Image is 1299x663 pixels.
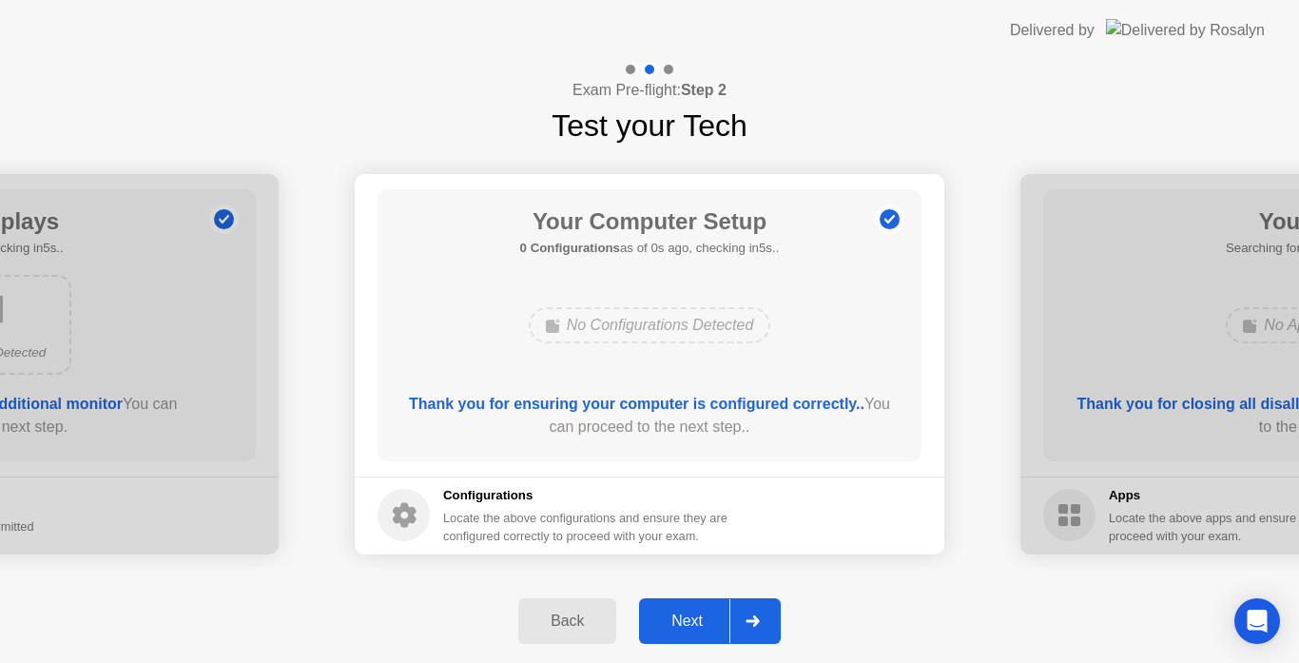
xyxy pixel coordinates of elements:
div: You can proceed to the next step.. [405,393,895,439]
button: Next [639,598,781,644]
div: Next [645,613,729,630]
div: Delivered by [1010,19,1095,42]
h4: Exam Pre-flight: [572,79,727,102]
h1: Your Computer Setup [520,205,780,239]
div: Locate the above configurations and ensure they are configured correctly to proceed with your exam. [443,509,731,545]
div: Back [524,613,611,630]
button: Back [518,598,616,644]
h1: Test your Tech [552,103,747,148]
b: Thank you for ensuring your computer is configured correctly.. [409,396,864,412]
h5: as of 0s ago, checking in5s.. [520,239,780,258]
b: Step 2 [681,82,727,98]
h5: Configurations [443,486,731,505]
b: 0 Configurations [520,241,620,255]
img: Delivered by Rosalyn [1106,19,1265,41]
div: Open Intercom Messenger [1234,598,1280,644]
div: No Configurations Detected [529,307,771,343]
